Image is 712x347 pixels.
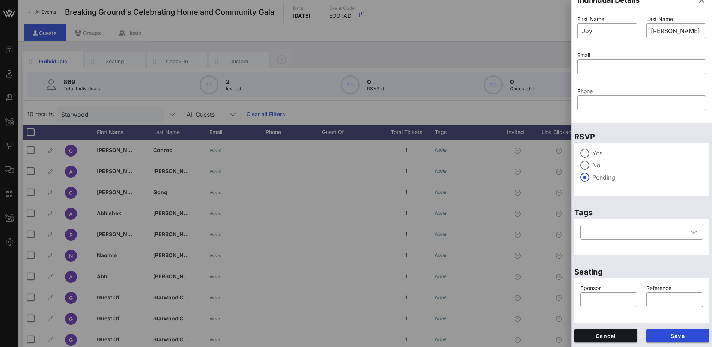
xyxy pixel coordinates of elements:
[646,329,709,342] button: Save
[646,15,706,23] p: Last Name
[574,207,709,219] p: Tags
[592,161,703,169] label: No
[574,266,709,278] p: Seating
[592,173,703,181] label: Pending
[580,284,637,292] p: Sponsor
[574,131,709,143] p: RSVP
[652,333,703,339] span: Save
[577,51,706,59] p: Email
[646,284,703,292] p: Reference
[580,333,631,339] span: Cancel
[577,15,637,23] p: First Name
[574,329,637,342] button: Cancel
[577,87,706,95] p: Phone
[592,149,703,157] label: Yes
